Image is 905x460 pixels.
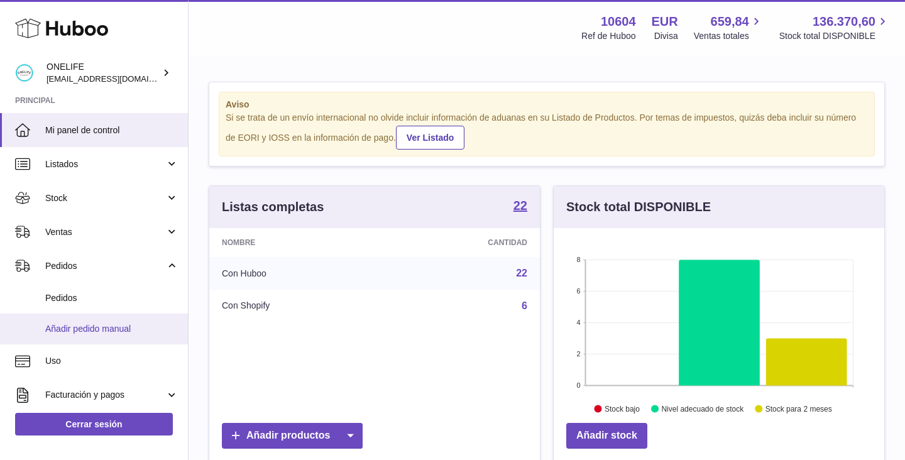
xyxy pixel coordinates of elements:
h3: Stock total DISPONIBLE [566,199,711,216]
span: 659,84 [711,13,749,30]
span: Pedidos [45,292,178,304]
span: Stock total DISPONIBLE [779,30,890,42]
div: Divisa [654,30,678,42]
strong: Aviso [226,99,868,111]
a: Ver Listado [396,126,464,150]
span: 136.370,60 [813,13,875,30]
a: 6 [522,300,527,311]
a: 659,84 Ventas totales [694,13,764,42]
text: 8 [576,256,580,263]
h3: Listas completas [222,199,324,216]
span: Stock [45,192,165,204]
span: Mi panel de control [45,124,178,136]
span: Ventas totales [694,30,764,42]
text: Stock para 2 meses [765,404,832,413]
span: Añadir pedido manual [45,323,178,335]
th: Cantidad [385,228,540,257]
a: Añadir stock [566,423,647,449]
div: ONELIFE [47,61,160,85]
text: 2 [576,350,580,358]
div: Si se trata de un envío internacional no olvide incluir información de aduanas en su Listado de P... [226,112,868,150]
text: 4 [576,319,580,326]
span: [EMAIL_ADDRESS][DOMAIN_NAME] [47,74,185,84]
th: Nombre [209,228,385,257]
td: Con Huboo [209,257,385,290]
a: Cerrar sesión [15,413,173,435]
a: 22 [516,268,527,278]
div: Ref de Huboo [581,30,635,42]
span: Ventas [45,226,165,238]
text: Nivel adecuado de stock [661,404,744,413]
span: Facturación y pagos [45,389,165,401]
span: Uso [45,355,178,367]
img: administracion@onelifespain.com [15,63,34,82]
span: Listados [45,158,165,170]
strong: EUR [652,13,678,30]
text: Stock bajo [605,404,640,413]
a: 136.370,60 Stock total DISPONIBLE [779,13,890,42]
span: Pedidos [45,260,165,272]
text: 6 [576,287,580,295]
strong: 10604 [601,13,636,30]
strong: 22 [513,199,527,212]
td: Con Shopify [209,290,385,322]
a: Añadir productos [222,423,363,449]
text: 0 [576,381,580,389]
a: 22 [513,199,527,214]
